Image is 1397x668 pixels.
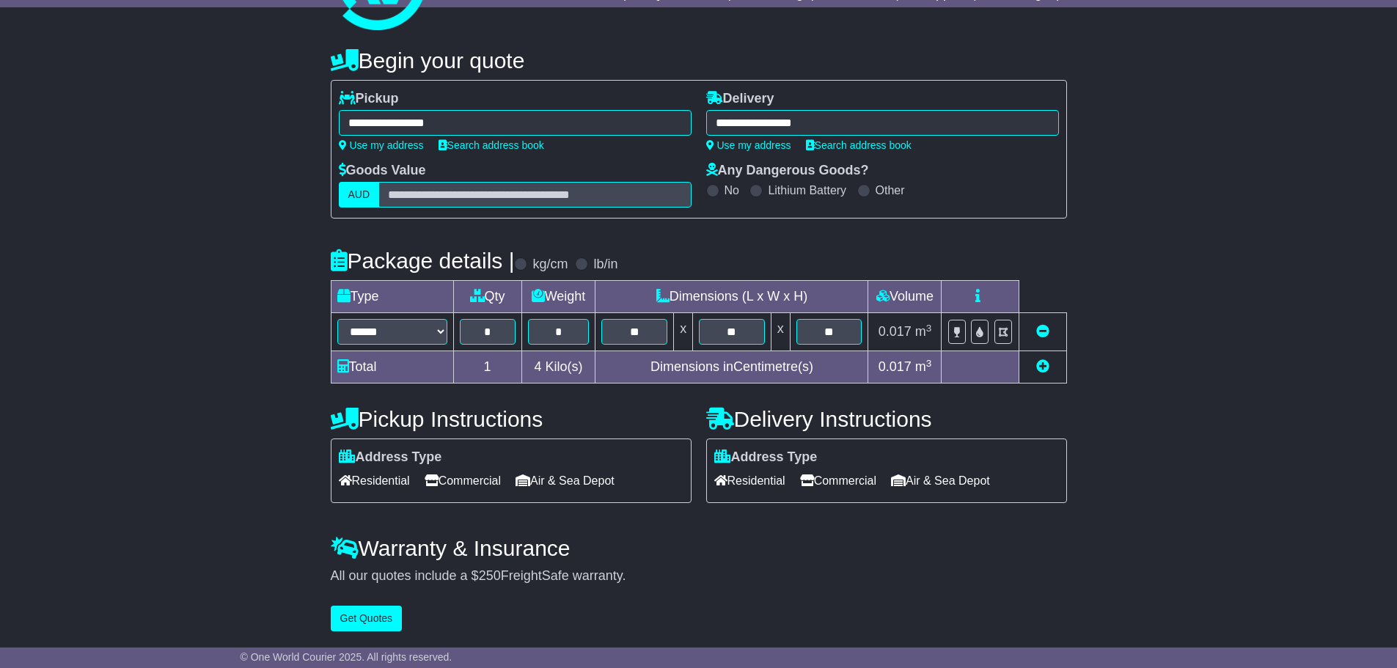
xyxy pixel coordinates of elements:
[876,183,905,197] label: Other
[926,323,932,334] sup: 3
[331,606,403,631] button: Get Quotes
[706,139,791,151] a: Use my address
[714,449,818,466] label: Address Type
[521,281,595,313] td: Weight
[926,358,932,369] sup: 3
[879,359,912,374] span: 0.017
[339,139,424,151] a: Use my address
[339,469,410,492] span: Residential
[453,281,521,313] td: Qty
[241,651,452,663] span: © One World Courier 2025. All rights reserved.
[706,163,869,179] label: Any Dangerous Goods?
[706,91,774,107] label: Delivery
[339,163,426,179] label: Goods Value
[879,324,912,339] span: 0.017
[331,536,1067,560] h4: Warranty & Insurance
[331,249,515,273] h4: Package details |
[331,351,453,383] td: Total
[714,469,785,492] span: Residential
[800,469,876,492] span: Commercial
[1036,324,1049,339] a: Remove this item
[891,469,990,492] span: Air & Sea Depot
[479,568,501,583] span: 250
[771,313,790,351] td: x
[521,351,595,383] td: Kilo(s)
[868,281,942,313] td: Volume
[1036,359,1049,374] a: Add new item
[439,139,544,151] a: Search address book
[453,351,521,383] td: 1
[331,568,1067,584] div: All our quotes include a $ FreightSafe warranty.
[806,139,912,151] a: Search address book
[534,359,541,374] span: 4
[725,183,739,197] label: No
[595,351,868,383] td: Dimensions in Centimetre(s)
[331,407,692,431] h4: Pickup Instructions
[915,324,932,339] span: m
[516,469,615,492] span: Air & Sea Depot
[915,359,932,374] span: m
[593,257,617,273] label: lb/in
[331,281,453,313] td: Type
[674,313,693,351] td: x
[331,48,1067,73] h4: Begin your quote
[339,91,399,107] label: Pickup
[339,182,380,208] label: AUD
[339,449,442,466] label: Address Type
[425,469,501,492] span: Commercial
[768,183,846,197] label: Lithium Battery
[532,257,568,273] label: kg/cm
[706,407,1067,431] h4: Delivery Instructions
[595,281,868,313] td: Dimensions (L x W x H)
